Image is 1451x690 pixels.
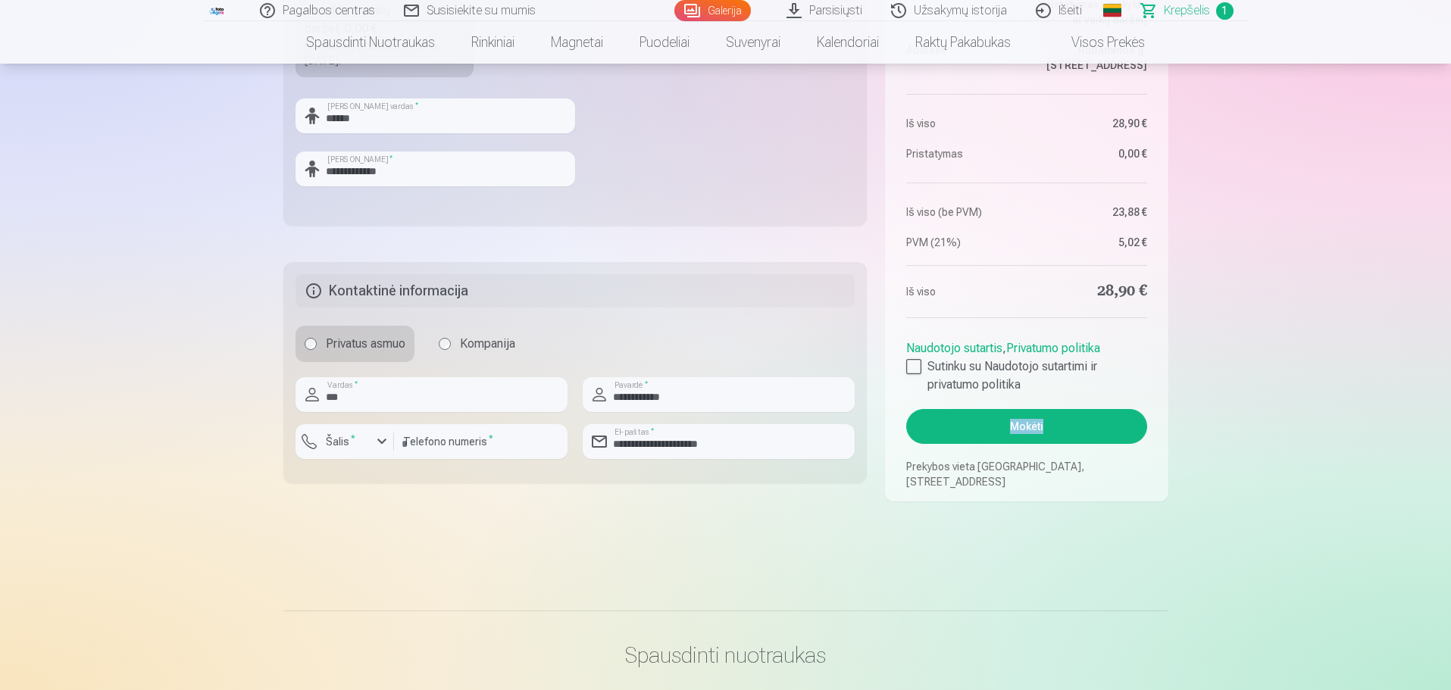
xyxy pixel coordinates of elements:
dd: 0,00 € [1034,146,1147,161]
input: Privatus asmuo [305,338,317,350]
a: Privatumo politika [1006,341,1100,355]
h5: Kontaktinė informacija [296,274,855,308]
input: Kompanija [439,338,451,350]
dt: Iš viso [906,116,1019,131]
dd: 23,88 € [1034,205,1147,220]
dt: Pristatymas [906,146,1019,161]
a: Raktų pakabukas [897,21,1029,64]
dd: 28,90 € [1034,281,1147,302]
a: Magnetai [533,21,621,64]
button: Šalis* [296,424,394,459]
dd: 28,90 € [1034,116,1147,131]
a: Kalendoriai [799,21,897,64]
label: Sutinku su Naudotojo sutartimi ir privatumo politika [906,357,1146,394]
label: Kompanija [430,326,524,362]
a: Spausdinti nuotraukas [288,21,453,64]
dd: 5,02 € [1034,235,1147,250]
span: 1 [1216,2,1234,20]
dt: PVM (21%) [906,235,1019,250]
label: Privatus asmuo [296,326,414,362]
img: /fa2 [209,6,226,15]
span: Krepšelis [1164,2,1210,20]
div: , [906,333,1146,394]
dt: Iš viso [906,281,1019,302]
a: Suvenyrai [708,21,799,64]
a: Puodeliai [621,21,708,64]
button: Mokėti [906,409,1146,444]
a: Naudotojo sutartis [906,341,1002,355]
p: Prekybos vieta [GEOGRAPHIC_DATA], [STREET_ADDRESS] [906,459,1146,489]
label: Šalis [320,434,361,449]
a: Visos prekės [1029,21,1163,64]
a: Rinkiniai [453,21,533,64]
h3: Spausdinti nuotraukas [296,642,1156,669]
dt: Iš viso (be PVM) [906,205,1019,220]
